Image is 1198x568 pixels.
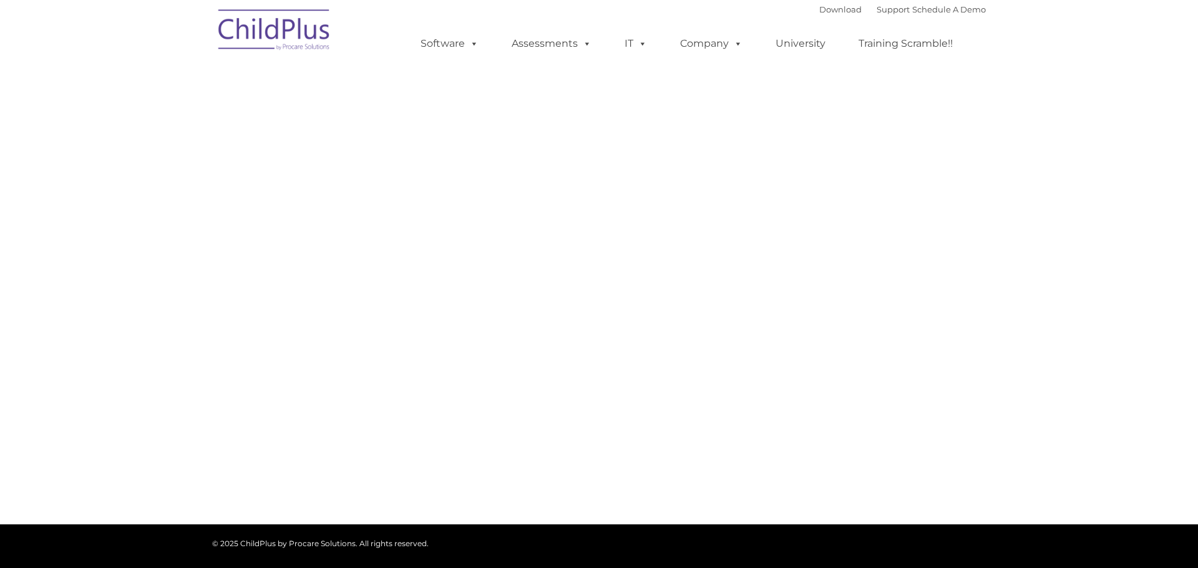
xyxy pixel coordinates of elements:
[212,1,337,63] img: ChildPlus by Procare Solutions
[212,539,429,548] span: © 2025 ChildPlus by Procare Solutions. All rights reserved.
[408,31,491,56] a: Software
[846,31,965,56] a: Training Scramble!!
[819,4,862,14] a: Download
[877,4,910,14] a: Support
[668,31,755,56] a: Company
[499,31,604,56] a: Assessments
[912,4,986,14] a: Schedule A Demo
[763,31,838,56] a: University
[612,31,660,56] a: IT
[819,4,986,14] font: |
